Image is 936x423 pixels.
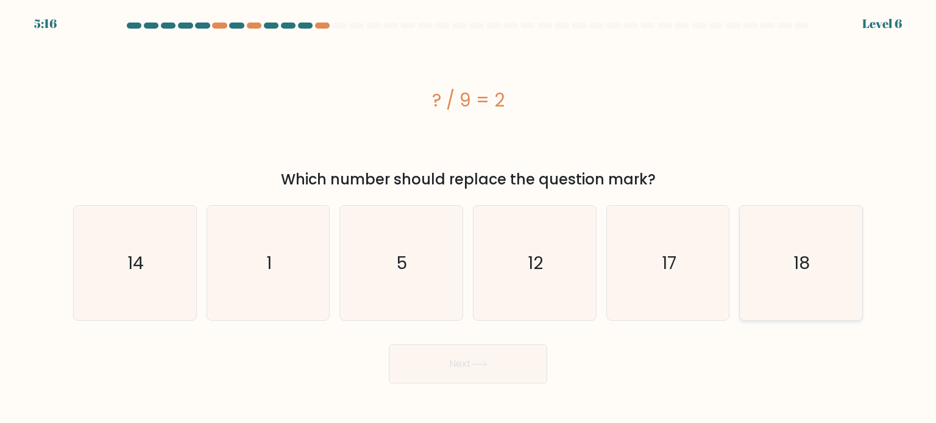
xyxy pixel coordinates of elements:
div: ? / 9 = 2 [73,86,863,114]
div: Which number should replace the question mark? [80,169,856,191]
text: 17 [662,250,676,274]
text: 12 [528,250,544,274]
div: Level 6 [862,15,902,33]
text: 18 [794,250,810,274]
text: 1 [266,250,272,274]
button: Next [389,344,547,383]
text: 14 [128,250,144,274]
div: 5:16 [34,15,57,33]
text: 5 [397,250,408,274]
